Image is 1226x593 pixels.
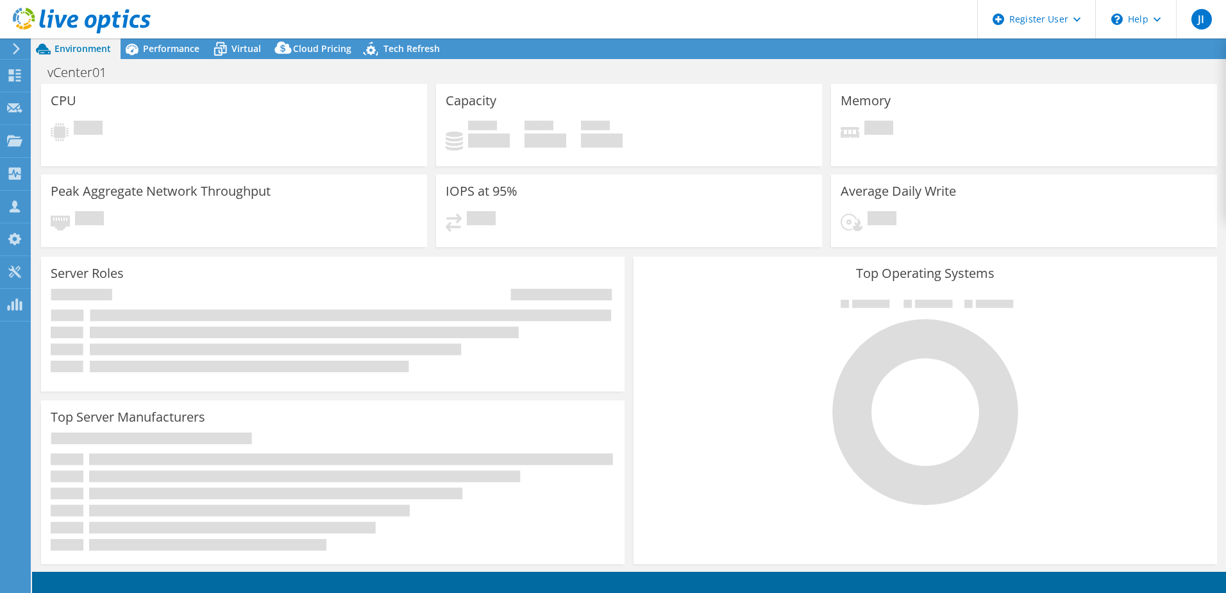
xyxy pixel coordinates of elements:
span: Environment [55,42,111,55]
span: Pending [75,211,104,228]
h3: Server Roles [51,266,124,280]
h3: Memory [841,94,891,108]
h3: Peak Aggregate Network Throughput [51,184,271,198]
h4: 0 GiB [581,133,623,148]
h3: CPU [51,94,76,108]
span: Used [468,121,497,133]
span: Performance [143,42,199,55]
span: JI [1191,9,1212,30]
h3: Top Server Manufacturers [51,410,205,424]
h4: 0 GiB [525,133,566,148]
h3: IOPS at 95% [446,184,517,198]
span: Tech Refresh [383,42,440,55]
span: Cloud Pricing [293,42,351,55]
h3: Top Operating Systems [643,266,1207,280]
span: Pending [467,211,496,228]
span: Free [525,121,553,133]
h3: Capacity [446,94,496,108]
span: Virtual [231,42,261,55]
svg: \n [1111,13,1123,25]
h1: vCenter01 [42,65,126,80]
span: Pending [868,211,896,228]
span: Pending [864,121,893,138]
span: Pending [74,121,103,138]
h3: Average Daily Write [841,184,956,198]
h4: 0 GiB [468,133,510,148]
span: Total [581,121,610,133]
